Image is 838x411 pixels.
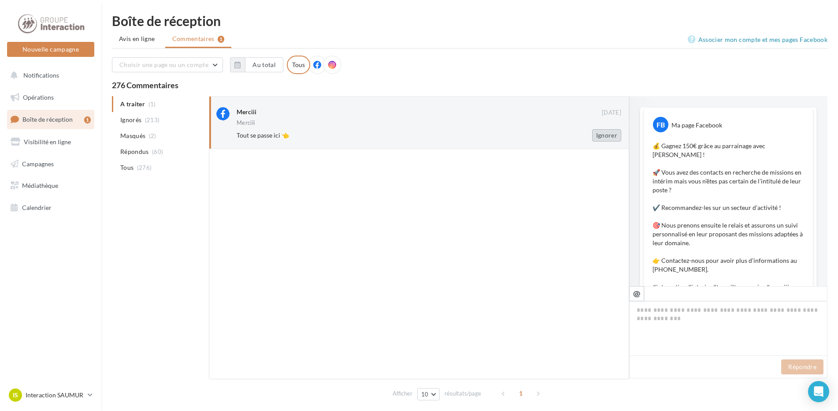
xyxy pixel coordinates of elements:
span: Calendrier [22,204,52,211]
span: Masqués [120,131,145,140]
button: Choisir une page ou un compte [112,57,223,72]
button: Notifications [5,66,93,85]
button: Au total [230,57,283,72]
div: Merciii [237,120,255,126]
span: Tous [120,163,133,172]
span: (2) [149,132,156,139]
p: Interaction SAUMUR [26,391,84,400]
span: 10 [421,391,429,398]
button: Répondre [781,359,823,374]
span: Notifications [23,71,59,79]
span: Répondus [120,147,149,156]
a: Associer mon compte et mes pages Facebook [688,34,827,45]
span: IS [13,391,18,400]
span: Choisir une page ou un compte [119,61,208,68]
span: Visibilité en ligne [24,138,71,146]
span: 1 [514,386,528,400]
a: Calendrier [5,198,96,217]
span: Tout se passe ici 👈 [237,131,289,139]
div: 276 Commentaires [112,81,827,89]
a: Visibilité en ligne [5,133,96,151]
span: Avis en ligne [119,34,155,43]
button: 10 [417,388,440,400]
div: FB [653,117,668,132]
span: Médiathèque [22,182,58,189]
a: Opérations [5,88,96,107]
div: Open Intercom Messenger [808,381,829,402]
span: Ignorés [120,116,141,124]
i: @ [633,289,641,297]
p: 💰 Gagnez 150€ grâce au parrainage avec [PERSON_NAME] ! 🚀 Vous avez des contacts en recherche de m... [653,142,804,291]
span: Opérations [23,93,54,101]
span: résultats/page [445,389,481,398]
span: Afficher [393,389,412,398]
div: Merciii [237,108,256,116]
a: IS Interaction SAUMUR [7,387,94,404]
span: Campagnes [22,160,54,167]
span: Boîte de réception [22,116,73,123]
a: Médiathèque [5,176,96,195]
div: 1 [84,116,91,123]
span: [DATE] [602,109,621,117]
div: Boîte de réception [112,14,827,27]
span: (213) [145,116,160,123]
a: Campagnes [5,155,96,173]
div: Ma page Facebook [671,121,722,130]
button: Au total [245,57,283,72]
a: Boîte de réception1 [5,110,96,129]
button: Nouvelle campagne [7,42,94,57]
button: Ignorer [592,129,621,142]
div: Tous [287,56,310,74]
span: (60) [152,148,163,155]
button: @ [629,286,644,301]
span: (276) [137,164,152,171]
